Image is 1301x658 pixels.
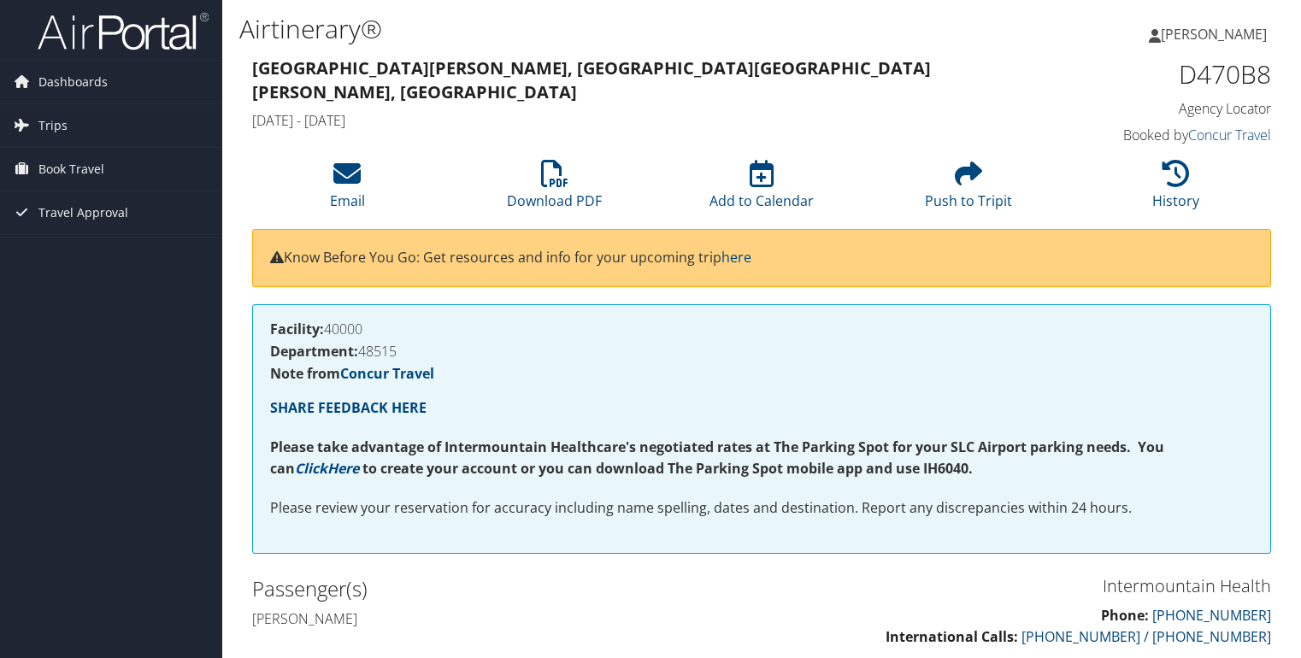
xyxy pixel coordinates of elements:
[295,459,327,478] a: Click
[270,247,1253,269] p: Know Before You Go: Get resources and info for your upcoming trip
[239,11,936,47] h1: Airtinerary®
[252,111,1010,130] h4: [DATE] - [DATE]
[270,344,1253,358] h4: 48515
[252,56,931,103] strong: [GEOGRAPHIC_DATA][PERSON_NAME], [GEOGRAPHIC_DATA] [GEOGRAPHIC_DATA][PERSON_NAME], [GEOGRAPHIC_DATA]
[507,169,602,210] a: Download PDF
[886,627,1018,646] strong: International Calls:
[1152,169,1199,210] a: History
[721,248,751,267] a: here
[925,169,1012,210] a: Push to Tripit
[38,148,104,191] span: Book Travel
[1188,126,1271,144] a: Concur Travel
[270,364,434,383] strong: Note from
[1036,56,1272,92] h1: D470B8
[270,320,324,338] strong: Facility:
[774,574,1271,598] h3: Intermountain Health
[270,438,1164,479] strong: Please take advantage of Intermountain Healthcare's negotiated rates at The Parking Spot for your...
[270,322,1253,336] h4: 40000
[38,191,128,234] span: Travel Approval
[340,364,434,383] a: Concur Travel
[1149,9,1284,60] a: [PERSON_NAME]
[1152,606,1271,625] a: [PHONE_NUMBER]
[252,574,749,603] h2: Passenger(s)
[362,459,973,478] strong: to create your account or you can download The Parking Spot mobile app and use IH6040.
[270,398,427,417] a: SHARE FEEDBACK HERE
[270,497,1253,520] p: Please review your reservation for accuracy including name spelling, dates and destination. Repor...
[1036,126,1272,144] h4: Booked by
[1036,99,1272,118] h4: Agency Locator
[1161,25,1267,44] span: [PERSON_NAME]
[252,609,749,628] h4: [PERSON_NAME]
[38,104,68,147] span: Trips
[38,11,209,51] img: airportal-logo.png
[709,169,814,210] a: Add to Calendar
[327,459,359,478] a: Here
[38,61,108,103] span: Dashboards
[1021,627,1271,646] a: [PHONE_NUMBER] / [PHONE_NUMBER]
[1101,606,1149,625] strong: Phone:
[330,169,365,210] a: Email
[270,342,358,361] strong: Department:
